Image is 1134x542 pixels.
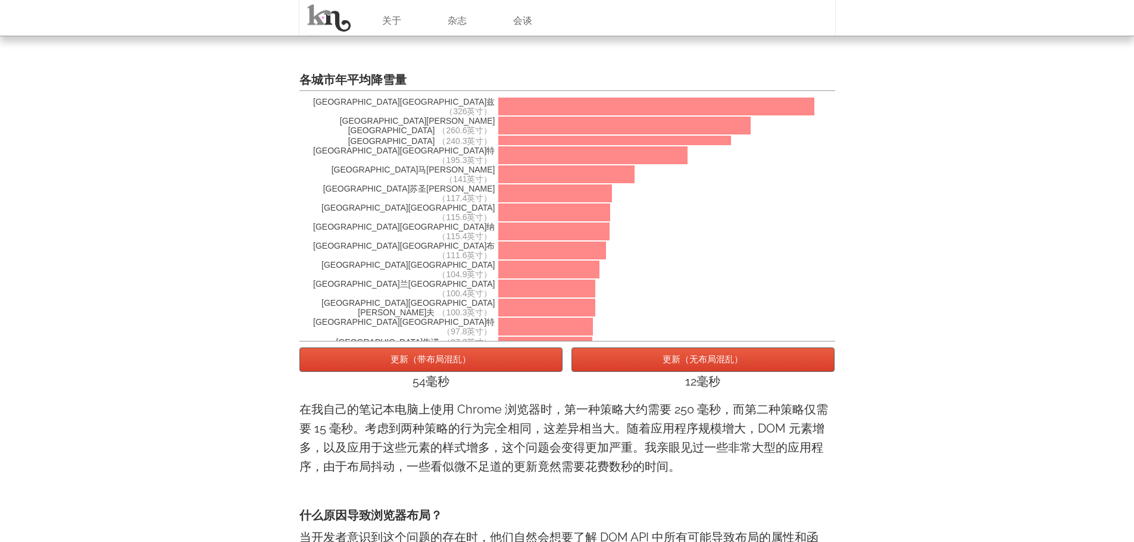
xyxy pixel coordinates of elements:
font: （115.4英寸） [438,231,492,241]
font: （97.3英寸） [442,337,492,347]
font: [GEOGRAPHIC_DATA][PERSON_NAME][GEOGRAPHIC_DATA] [340,116,495,135]
font: （104.9英寸） [438,270,492,279]
font: [GEOGRAPHIC_DATA]苏圣[PERSON_NAME] [323,184,495,193]
font: [GEOGRAPHIC_DATA][GEOGRAPHIC_DATA]纳 [313,222,495,231]
font: （100.4英寸） [438,289,492,298]
font: [GEOGRAPHIC_DATA][GEOGRAPHIC_DATA][PERSON_NAME]夫 [321,298,495,317]
font: 关于 [382,15,401,26]
font: （97.8英寸） [442,327,492,336]
font: （326英寸） [445,106,492,116]
font: （240.3英寸） [438,136,492,146]
font: [GEOGRAPHIC_DATA][GEOGRAPHIC_DATA]特 [313,146,495,155]
font: 会谈 [513,15,532,26]
font: （195.3英寸） [438,155,492,165]
font: 12毫秒 [685,374,720,389]
font: （260.6英寸） [438,126,492,135]
font: [GEOGRAPHIC_DATA][GEOGRAPHIC_DATA] [321,260,495,270]
font: （115.6英寸） [438,212,492,222]
font: （100.3英寸） [438,308,492,317]
font: 什么原因导致浏览器布局？ [299,508,442,522]
font: [GEOGRAPHIC_DATA][GEOGRAPHIC_DATA]特 [313,317,495,327]
button: 更新（无布局混乱） [571,347,835,372]
font: （111.6英寸） [438,250,492,260]
font: 更新（无布局混乱） [663,354,743,364]
font: [GEOGRAPHIC_DATA][GEOGRAPHIC_DATA] [321,203,495,212]
font: 杂志 [448,15,467,26]
font: 更新（带布局混乱） [391,354,471,364]
font: 只是嵌入了我之前描述的两种模式。 [299,5,823,38]
font: 54毫秒 [413,374,449,389]
font: （141英寸） [445,174,492,184]
font: 在我自己的笔记本电脑上使用 Chrome 浏览器时，第一种策略大约需要 250 毫秒，而第二种策略仅需要 15 毫秒。考虑到两种策略的行为完全相同，这差异相当大。随着应用程序规模增大，DOM 元... [299,402,828,474]
font: [GEOGRAPHIC_DATA]朱诺 [336,337,440,347]
font: [GEOGRAPHIC_DATA][GEOGRAPHIC_DATA]兹 [313,97,495,106]
font: 各城市年平均降雪量 [299,73,407,87]
font: [GEOGRAPHIC_DATA]马[PERSON_NAME] [332,165,495,174]
font: [GEOGRAPHIC_DATA]兰[GEOGRAPHIC_DATA] [313,279,495,289]
button: 更新（带布局混乱） [299,347,563,372]
font: [GEOGRAPHIC_DATA] [348,136,435,146]
font: （117.4英寸） [438,193,492,203]
font: [GEOGRAPHIC_DATA][GEOGRAPHIC_DATA]布 [313,241,495,250]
